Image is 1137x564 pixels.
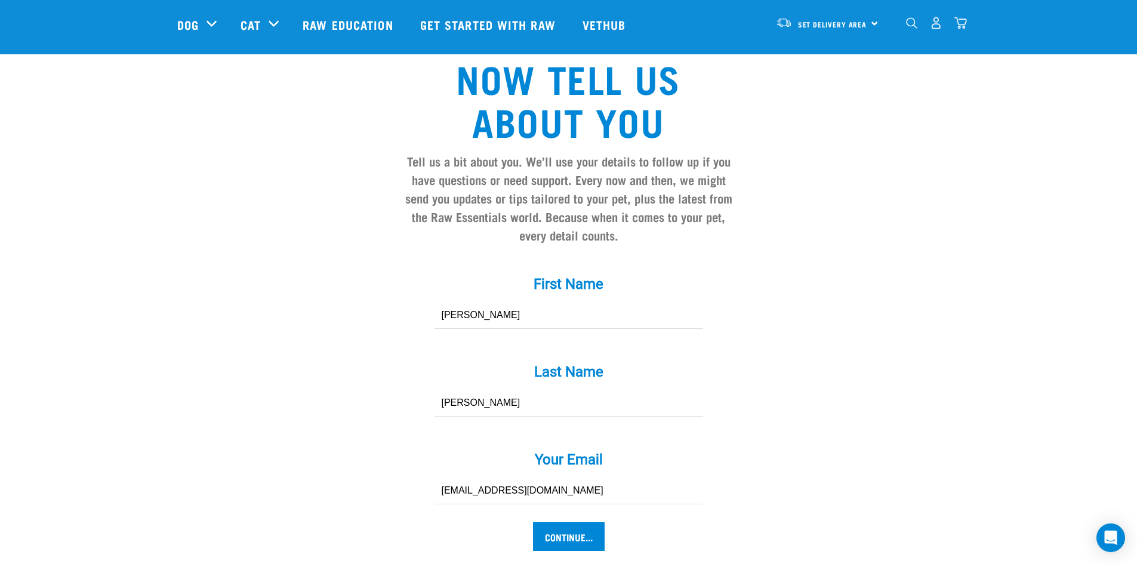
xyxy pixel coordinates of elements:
img: user.png [930,17,942,29]
label: Your Email [390,449,748,470]
img: home-icon@2x.png [954,17,967,29]
label: First Name [390,273,748,295]
img: home-icon-1@2x.png [906,17,917,29]
h2: Now tell us about you [399,56,738,142]
img: van-moving.png [776,17,792,28]
h4: Tell us a bit about you. We’ll use your details to follow up if you have questions or need suppor... [399,152,738,245]
a: Get started with Raw [408,1,571,48]
div: Open Intercom Messenger [1096,523,1125,552]
a: Cat [241,16,261,33]
a: Dog [177,16,199,33]
label: Last Name [390,361,748,383]
a: Vethub [571,1,641,48]
a: Raw Education [291,1,408,48]
input: Continue... [533,522,605,551]
span: Set Delivery Area [798,22,867,26]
